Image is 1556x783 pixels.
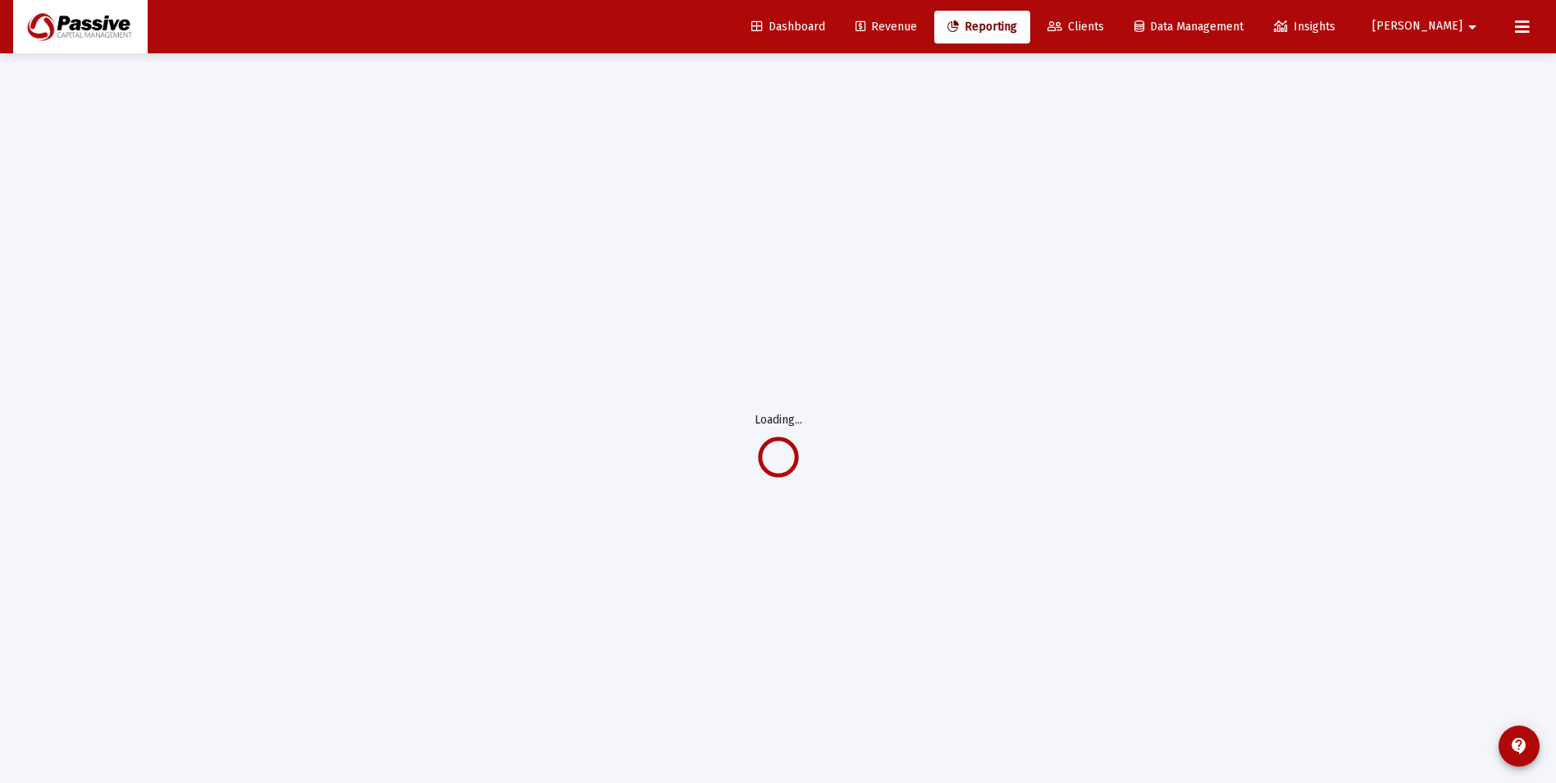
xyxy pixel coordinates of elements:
[1353,10,1502,43] button: [PERSON_NAME]
[1462,11,1482,43] mat-icon: arrow_drop_down
[934,11,1030,43] a: Reporting
[1509,736,1529,756] mat-icon: contact_support
[1034,11,1117,43] a: Clients
[856,20,917,34] span: Revenue
[1261,11,1348,43] a: Insights
[25,11,135,43] img: Dashboard
[751,20,825,34] span: Dashboard
[1134,20,1243,34] span: Data Management
[738,11,838,43] a: Dashboard
[1047,20,1104,34] span: Clients
[1372,20,1462,34] span: [PERSON_NAME]
[1274,20,1335,34] span: Insights
[842,11,930,43] a: Revenue
[1121,11,1257,43] a: Data Management
[947,20,1017,34] span: Reporting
